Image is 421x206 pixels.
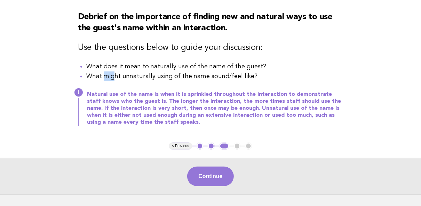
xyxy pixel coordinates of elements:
[78,13,332,32] strong: Debrief on the importance of finding new and natural ways to use the guest's name within an inter...
[86,71,343,81] li: What might unnaturally using of the name sound/feel like?
[78,42,343,53] h3: Use the questions below to guide your discussion:
[197,143,204,150] button: 1
[208,143,215,150] button: 2
[169,143,192,150] button: < Previous
[87,91,343,126] p: Natural use of the name is when it is sprinkled throughout the interaction to demonstrate staff k...
[187,167,233,186] button: Continue
[86,62,343,71] li: What does it mean to naturally use of the name of the guest?
[219,143,229,150] button: 3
